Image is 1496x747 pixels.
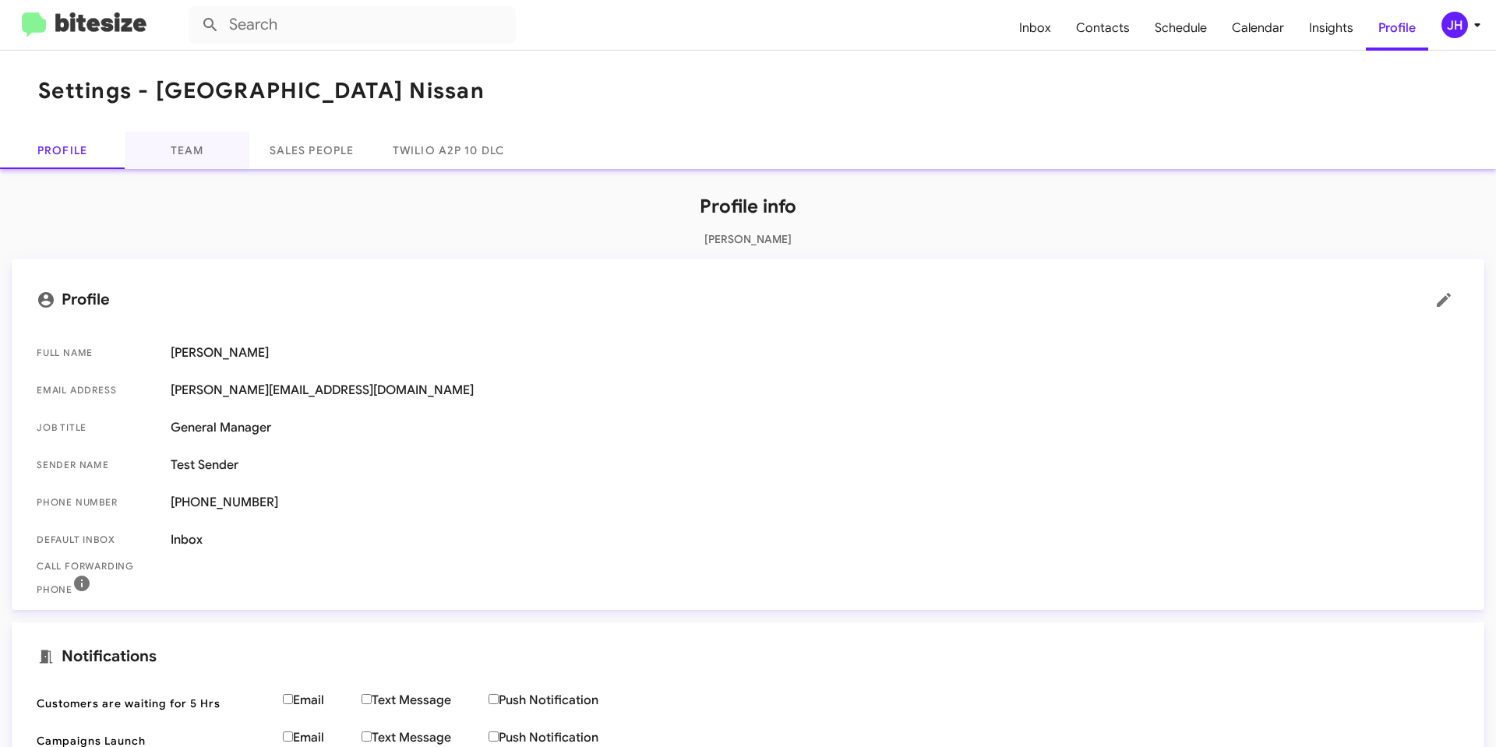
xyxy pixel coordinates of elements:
[38,79,485,104] h1: Settings - [GEOGRAPHIC_DATA] Nissan
[283,694,293,704] input: Email
[1297,5,1366,51] a: Insights
[171,532,1459,548] span: Inbox
[12,194,1484,219] h1: Profile info
[37,420,158,435] span: Job Title
[37,345,158,361] span: Full Name
[37,382,158,398] span: Email Address
[362,694,372,704] input: Text Message
[37,647,1459,666] mat-card-title: Notifications
[1064,5,1142,51] a: Contacts
[171,382,1459,398] span: [PERSON_NAME][EMAIL_ADDRESS][DOMAIN_NAME]
[1007,5,1064,51] a: Inbox
[362,692,489,708] label: Text Message
[1366,5,1428,51] a: Profile
[1428,12,1479,38] button: JH
[12,231,1484,247] p: [PERSON_NAME]
[249,132,374,169] a: Sales People
[1142,5,1219,51] a: Schedule
[283,731,293,742] input: Email
[362,730,489,745] label: Text Message
[171,420,1459,435] span: General Manager
[283,730,362,745] label: Email
[1219,5,1297,51] a: Calendar
[489,730,636,745] label: Push Notification
[37,532,158,548] span: Default Inbox
[37,495,158,510] span: Phone number
[489,692,636,708] label: Push Notification
[125,132,249,169] a: Team
[171,495,1459,510] span: [PHONE_NUMBER]
[171,457,1459,473] span: Test Sender
[189,6,516,44] input: Search
[1441,12,1468,38] div: JH
[283,692,362,708] label: Email
[37,558,158,597] span: Call Forwarding Phone
[489,731,499,742] input: Push Notification
[374,132,523,169] a: Twilio A2P 10 DLC
[37,457,158,473] span: Sender Name
[362,731,372,742] input: Text Message
[489,694,499,704] input: Push Notification
[171,345,1459,361] span: [PERSON_NAME]
[37,284,1459,315] mat-card-title: Profile
[37,696,270,711] span: Customers are waiting for 5 Hrs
